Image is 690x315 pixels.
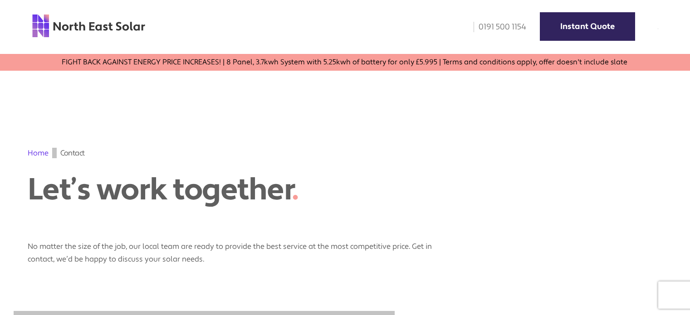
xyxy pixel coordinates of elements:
[540,12,635,41] a: Instant Quote
[474,22,474,32] img: phone icon
[52,148,57,158] img: gif;base64,R0lGODdhAQABAPAAAMPDwwAAACwAAAAAAQABAAACAkQBADs=
[32,14,146,38] img: north east solar logo
[292,170,299,209] span: .
[28,172,368,208] h1: Let’s work together
[467,22,526,32] a: 0191 500 1154
[60,148,85,158] span: Contact
[28,231,436,266] p: No matter the size of the job, our local team are ready to provide the best service at the most c...
[28,148,49,158] a: Home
